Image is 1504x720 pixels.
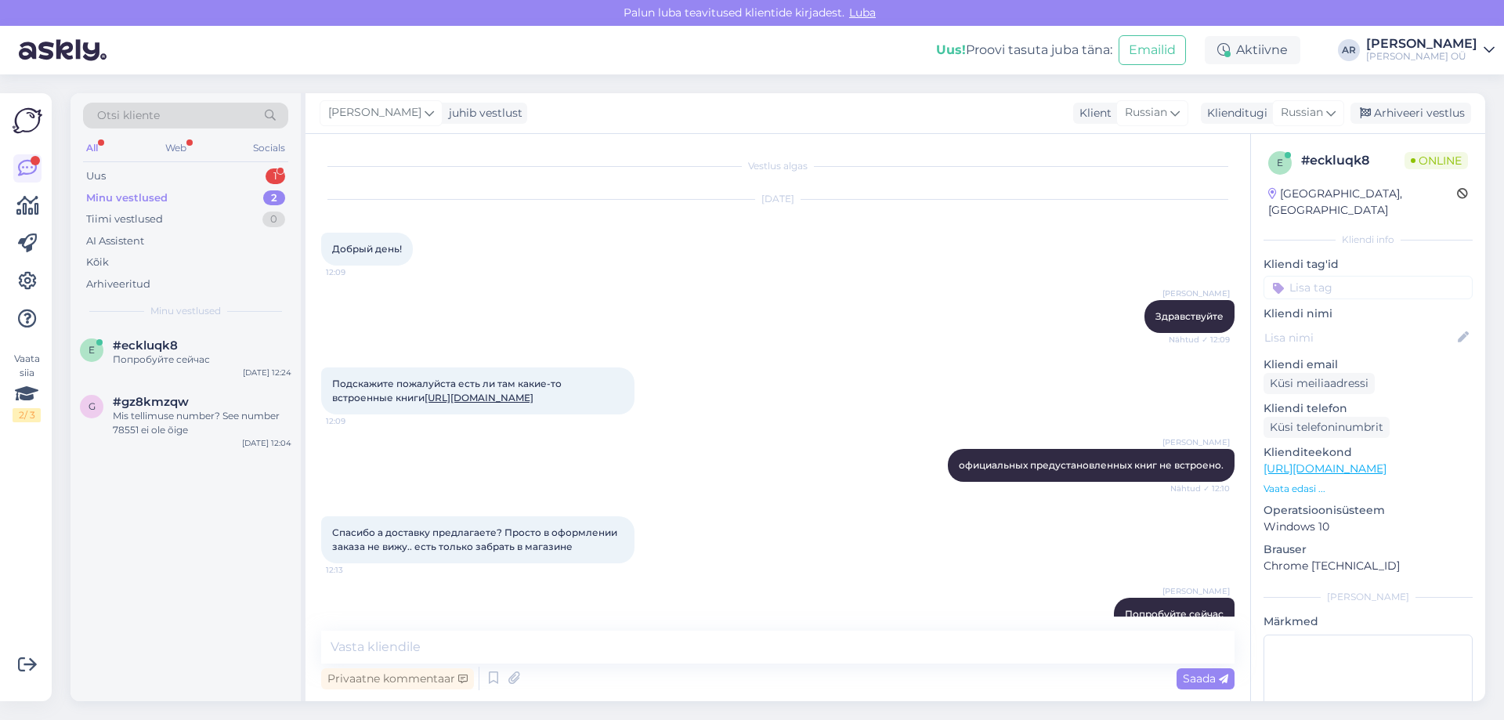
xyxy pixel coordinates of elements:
[113,338,178,353] span: #eckluqk8
[89,400,96,412] span: g
[959,459,1224,471] span: официальных предустановленных книг не встроено.
[1183,671,1228,686] span: Saada
[1170,483,1230,494] span: Nähtud ✓ 12:10
[1350,103,1471,124] div: Arhiveeri vestlus
[113,353,291,367] div: Попробуйте сейчас
[1162,288,1230,299] span: [PERSON_NAME]
[328,104,421,121] span: [PERSON_NAME]
[326,415,385,427] span: 12:09
[1264,482,1473,496] p: Vaata edasi ...
[425,392,533,403] a: [URL][DOMAIN_NAME]
[1268,186,1457,219] div: [GEOGRAPHIC_DATA], [GEOGRAPHIC_DATA]
[321,159,1235,173] div: Vestlus algas
[1277,157,1283,168] span: e
[262,212,285,227] div: 0
[162,138,190,158] div: Web
[86,212,163,227] div: Tiimi vestlused
[1125,104,1167,121] span: Russian
[1264,417,1390,438] div: Küsi telefoninumbrit
[321,192,1235,206] div: [DATE]
[1264,613,1473,630] p: Märkmed
[86,255,109,270] div: Kõik
[326,564,385,576] span: 12:13
[936,41,1112,60] div: Proovi tasuta juba täna:
[150,304,221,318] span: Minu vestlused
[1264,329,1455,346] input: Lisa nimi
[1264,356,1473,373] p: Kliendi email
[1162,585,1230,597] span: [PERSON_NAME]
[113,409,291,437] div: Mis tellimuse number? See number 78551 ei ole õige
[1264,444,1473,461] p: Klienditeekond
[332,378,564,403] span: Подскажите пожалуйста есть ли там какие-то встроенные книги
[844,5,880,20] span: Luba
[86,233,144,249] div: AI Assistent
[243,367,291,378] div: [DATE] 12:24
[1264,502,1473,519] p: Operatsioonisüsteem
[1366,38,1495,63] a: [PERSON_NAME][PERSON_NAME] OÜ
[1264,256,1473,273] p: Kliendi tag'id
[1125,608,1224,620] span: Попробуйте сейчас
[1366,50,1477,63] div: [PERSON_NAME] OÜ
[1162,436,1230,448] span: [PERSON_NAME]
[1338,39,1360,61] div: AR
[1264,519,1473,535] p: Windows 10
[113,395,189,409] span: #gz8kmzqw
[332,243,402,255] span: Добрый день!
[1264,590,1473,604] div: [PERSON_NAME]
[443,105,522,121] div: juhib vestlust
[321,668,474,689] div: Privaatne kommentaar
[1405,152,1468,169] span: Online
[1366,38,1477,50] div: [PERSON_NAME]
[242,437,291,449] div: [DATE] 12:04
[326,266,385,278] span: 12:09
[1155,310,1224,322] span: Здравствуйте
[1264,541,1473,558] p: Brauser
[1264,558,1473,574] p: Chrome [TECHNICAL_ID]
[1264,276,1473,299] input: Lisa tag
[1264,373,1375,394] div: Küsi meiliaadressi
[13,408,41,422] div: 2 / 3
[1264,461,1386,476] a: [URL][DOMAIN_NAME]
[1281,104,1323,121] span: Russian
[86,190,168,206] div: Minu vestlused
[89,344,95,356] span: e
[1264,306,1473,322] p: Kliendi nimi
[1205,36,1300,64] div: Aktiivne
[263,190,285,206] div: 2
[13,106,42,136] img: Askly Logo
[86,168,106,184] div: Uus
[266,168,285,184] div: 1
[86,277,150,292] div: Arhiveeritud
[13,352,41,422] div: Vaata siia
[250,138,288,158] div: Socials
[936,42,966,57] b: Uus!
[332,526,620,552] span: Спасибо а доставку предлагаете? Просто в оформлении заказа не вижу.. есть только забрать в магазине
[97,107,160,124] span: Otsi kliente
[1301,151,1405,170] div: # eckluqk8
[1201,105,1267,121] div: Klienditugi
[1073,105,1112,121] div: Klient
[1119,35,1186,65] button: Emailid
[1169,334,1230,346] span: Nähtud ✓ 12:09
[1264,400,1473,417] p: Kliendi telefon
[1264,233,1473,247] div: Kliendi info
[83,138,101,158] div: All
